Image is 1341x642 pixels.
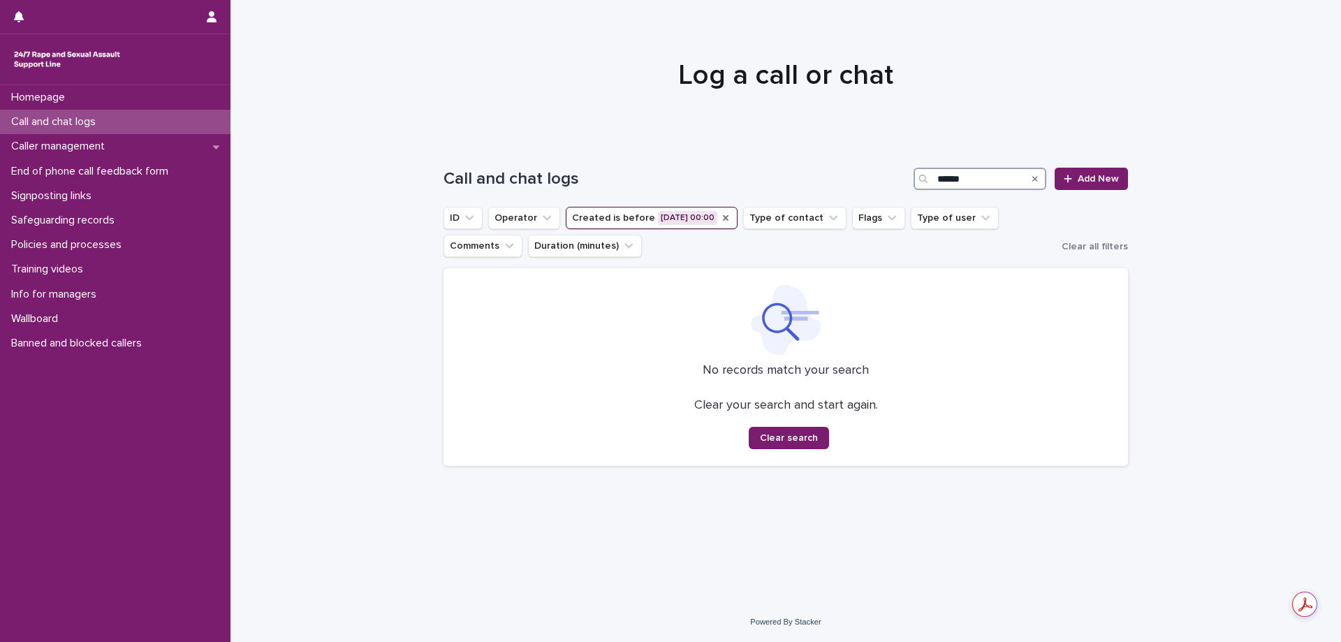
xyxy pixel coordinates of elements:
p: Policies and processes [6,238,133,251]
p: Homepage [6,91,76,104]
p: Call and chat logs [6,115,107,129]
button: Clear all filters [1056,236,1128,257]
button: Flags [852,207,905,229]
button: Operator [488,207,560,229]
button: Comments [444,235,522,257]
span: Clear all filters [1062,242,1128,251]
p: No records match your search [460,363,1111,379]
p: Training videos [6,263,94,276]
input: Search [914,168,1046,190]
span: Add New [1078,174,1119,184]
p: Info for managers [6,288,108,301]
p: Banned and blocked callers [6,337,153,350]
p: End of phone call feedback form [6,165,179,178]
button: Type of contact [743,207,847,229]
a: Add New [1055,168,1128,190]
img: rhQMoQhaT3yELyF149Cw [11,45,123,73]
a: Powered By Stacker [750,618,821,626]
span: Clear search [760,433,818,443]
p: Wallboard [6,312,69,326]
button: Created [566,207,738,229]
p: Clear your search and start again. [694,398,878,414]
button: Duration (minutes) [528,235,642,257]
button: ID [444,207,483,229]
p: Signposting links [6,189,103,203]
button: Clear search [749,427,829,449]
p: Safeguarding records [6,214,126,227]
button: Type of user [911,207,999,229]
h1: Log a call or chat [444,59,1128,92]
h1: Call and chat logs [444,169,908,189]
p: Caller management [6,140,116,153]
